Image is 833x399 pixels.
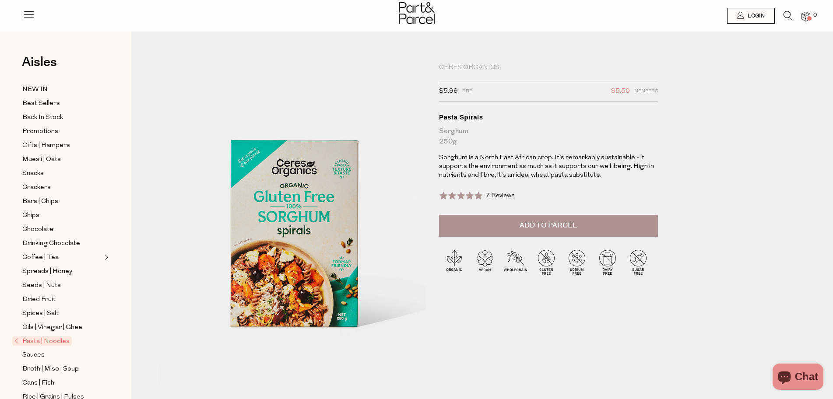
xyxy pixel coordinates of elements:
a: Coffee | Tea [22,252,102,263]
span: Drinking Chocolate [22,238,80,249]
a: Spreads | Honey [22,266,102,277]
a: Broth | Miso | Soup [22,364,102,374]
span: Dried Fruit [22,294,56,305]
span: Oils | Vinegar | Ghee [22,322,82,333]
img: P_P-ICONS-Live_Bec_V11_Organic.svg [439,247,470,277]
span: Back In Stock [22,112,63,123]
a: Login [727,8,775,24]
img: P_P-ICONS-Live_Bec_V11_Wholegrain.svg [500,247,531,277]
a: NEW IN [22,84,102,95]
a: Drinking Chocolate [22,238,102,249]
a: Back In Stock [22,112,102,123]
a: Promotions [22,126,102,137]
img: P_P-ICONS-Live_Bec_V11_Sodium_Free.svg [562,247,592,277]
div: Ceres Organics [439,63,658,72]
span: Spreads | Honey [22,266,72,277]
span: Spices | Salt [22,308,59,319]
span: Crackers [22,182,51,193]
a: Oils | Vinegar | Ghee [22,322,102,333]
a: Aisles [22,56,57,77]
span: Chocolate [22,224,53,235]
span: Promotions [22,126,58,137]
span: $5.99 [439,86,458,97]
div: Sorghum 250g [439,126,658,147]
a: Chips [22,210,102,221]
span: NEW IN [22,84,48,95]
span: Coffee | Tea [22,252,59,263]
img: P_P-ICONS-Live_Bec_V11_Vegan.svg [470,247,500,277]
span: Login [745,12,765,20]
img: P_P-ICONS-Live_Bec_V11_Dairy_Free.svg [592,247,623,277]
span: RRP [462,86,472,97]
inbox-online-store-chat: Shopify online store chat [770,364,826,392]
span: Sauces [22,350,45,360]
a: Cans | Fish [22,378,102,388]
a: Crackers [22,182,102,193]
span: Add to Parcel [520,220,577,231]
span: Snacks [22,168,44,179]
span: Bars | Chips [22,196,58,207]
a: Seeds | Nuts [22,280,102,291]
p: Sorghum is a North East African crop. It’s remarkably sustainable - it supports the environment a... [439,154,658,180]
span: Members [634,86,658,97]
span: Seeds | Nuts [22,280,61,291]
span: Broth | Miso | Soup [22,364,79,374]
a: 0 [801,12,810,21]
a: Bars | Chips [22,196,102,207]
span: 7 Reviews [485,192,515,199]
a: Best Sellers [22,98,102,109]
div: Pasta Spirals [439,113,658,122]
a: Snacks [22,168,102,179]
a: Muesli | Oats [22,154,102,165]
a: Pasta | Noodles [14,336,102,346]
a: Sauces [22,350,102,360]
a: Dried Fruit [22,294,102,305]
a: Spices | Salt [22,308,102,319]
img: P_P-ICONS-Live_Bec_V11_Sugar_Free.svg [623,247,654,277]
img: P_P-ICONS-Live_Bec_V11_Gluten_Free.svg [531,247,562,277]
span: Best Sellers [22,98,60,109]
button: Add to Parcel [439,215,658,237]
a: Chocolate [22,224,102,235]
span: Chips [22,210,39,221]
button: Expand/Collapse Coffee | Tea [102,252,109,262]
span: Muesli | Oats [22,154,61,165]
span: 0 [811,11,819,19]
span: Pasta | Noodles [12,336,72,346]
span: Aisles [22,52,57,72]
img: Pasta Spirals [158,66,426,383]
span: Gifts | Hampers [22,140,70,151]
img: Part&Parcel [399,2,435,24]
a: Gifts | Hampers [22,140,102,151]
span: Cans | Fish [22,378,54,388]
span: $5.50 [611,86,630,97]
